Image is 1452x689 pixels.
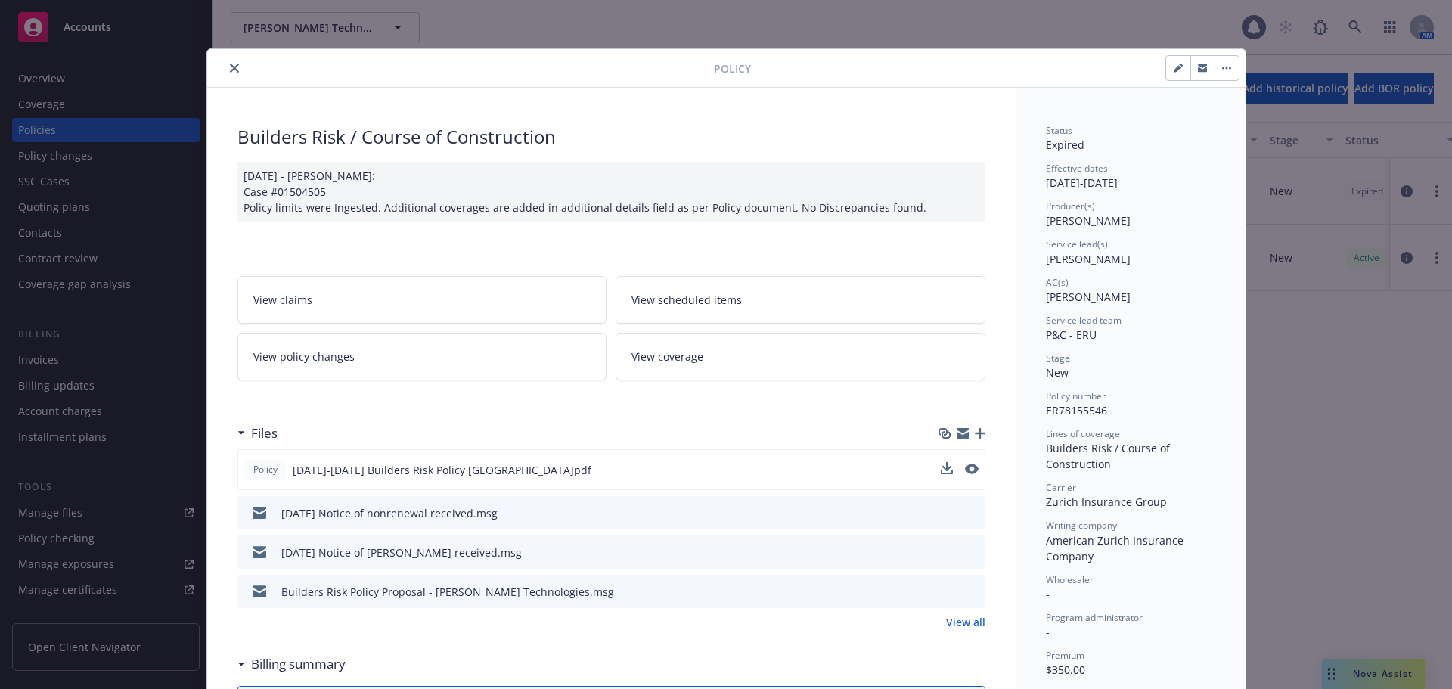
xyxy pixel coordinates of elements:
div: Builders Risk / Course of Construction [1046,440,1215,472]
button: preview file [966,584,979,600]
a: View all [946,614,985,630]
button: download file [941,462,953,474]
span: Stage [1046,352,1070,365]
a: View scheduled items [616,276,985,324]
span: Program administrator [1046,611,1143,624]
span: Wholesaler [1046,573,1094,586]
div: Billing summary [237,654,346,674]
span: View claims [253,292,312,308]
button: close [225,59,244,77]
h3: Files [251,424,278,443]
div: Builders Risk / Course of Construction [237,124,985,150]
span: Zurich Insurance Group [1046,495,1167,509]
span: Service lead team [1046,314,1122,327]
span: Service lead(s) [1046,237,1108,250]
span: Effective dates [1046,162,1108,175]
a: View claims [237,276,607,324]
span: [PERSON_NAME] [1046,213,1131,228]
span: Status [1046,124,1072,137]
button: download file [941,462,953,478]
span: [PERSON_NAME] [1046,290,1131,304]
span: Producer(s) [1046,200,1095,213]
h3: Billing summary [251,654,346,674]
div: Files [237,424,278,443]
div: [DATE] - [DATE] [1046,162,1215,191]
span: View policy changes [253,349,355,365]
span: Writing company [1046,519,1117,532]
span: Policy [250,463,281,476]
button: preview file [966,505,979,521]
div: [DATE] Notice of nonrenewal received.msg [281,505,498,521]
span: View coverage [631,349,703,365]
span: Carrier [1046,481,1076,494]
span: ER78155546 [1046,403,1107,417]
span: $350.00 [1046,663,1085,677]
span: [PERSON_NAME] [1046,252,1131,266]
span: Premium [1046,649,1084,662]
button: download file [942,545,954,560]
span: - [1046,625,1050,639]
span: Expired [1046,138,1084,152]
div: Builders Risk Policy Proposal - [PERSON_NAME] Technologies.msg [281,584,614,600]
span: P&C - ERU [1046,327,1097,342]
div: [DATE] Notice of [PERSON_NAME] received.msg [281,545,522,560]
span: New [1046,365,1069,380]
span: American Zurich Insurance Company [1046,533,1187,563]
div: [DATE] - [PERSON_NAME]: Case #01504505 Policy limits were Ingested. Additional coverages are adde... [237,162,985,222]
span: [DATE]-[DATE] Builders Risk Policy [GEOGRAPHIC_DATA]pdf [293,462,591,478]
button: preview file [965,464,979,474]
span: Policy [714,61,751,76]
button: preview file [966,545,979,560]
a: View coverage [616,333,985,380]
span: View scheduled items [631,292,742,308]
a: View policy changes [237,333,607,380]
span: Policy number [1046,390,1106,402]
span: - [1046,587,1050,601]
span: AC(s) [1046,276,1069,289]
span: Lines of coverage [1046,427,1120,440]
button: download file [942,505,954,521]
button: download file [942,584,954,600]
button: preview file [965,462,979,478]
